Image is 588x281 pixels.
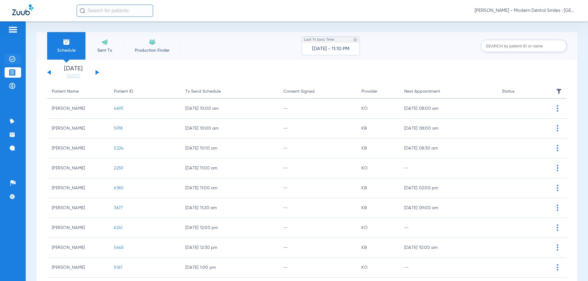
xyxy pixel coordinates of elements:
img: hamburger-icon [8,26,18,33]
span: 5167 [114,265,123,270]
td: KB [357,238,399,258]
span: [DATE] 10:00 am [185,125,274,131]
span: 3677 [114,206,123,210]
span: [DATE] 11:00 am [185,165,274,171]
img: group-vertical.svg [557,185,558,191]
div: Consent Signed [283,88,352,95]
div: Consent Signed [283,88,315,95]
td: -- [279,158,357,178]
td: [PERSON_NAME] [47,198,109,218]
span: [DATE] 11:00 am [185,185,274,191]
div: Patient ID [114,88,133,95]
img: Search Icon [80,8,85,13]
div: Patient ID [114,88,176,95]
img: Recare [149,38,156,46]
td: -- [279,178,357,198]
span: Production Finder [128,47,176,54]
td: [DATE] 02:00 pm [400,178,498,198]
div: Tx Send Schedule [185,88,221,95]
td: [DATE] 10:00 am [400,238,498,258]
img: Schedule [63,38,70,46]
img: Sent Tx [101,38,108,46]
td: KB [357,119,399,139]
td: [PERSON_NAME] [47,99,109,119]
img: group-vertical.svg [557,165,558,171]
span: [DATE] 10:00 am [185,105,274,112]
td: -- [400,158,498,178]
td: [PERSON_NAME] [47,178,109,198]
span: [PERSON_NAME] - Modern Dental Smiles : [GEOGRAPHIC_DATA] [475,8,576,14]
td: [PERSON_NAME] [47,218,109,238]
div: Patient Name [52,88,79,95]
div: Status [502,88,514,95]
span: 6241 [114,226,123,230]
span: 5918 [114,126,123,131]
div: Provider [361,88,378,95]
span: Schedule [52,47,81,54]
td: [PERSON_NAME] [47,238,109,258]
li: [DATE] [55,66,92,79]
img: filter.svg [556,88,562,94]
div: Status [502,88,546,95]
span: 5645 [114,246,124,250]
span: [DATE] 10:10 am [185,145,274,151]
td: [DATE] 08:00 am [400,119,498,139]
div: Provider [361,88,395,95]
span: [DATE] - 11:10 PM [312,46,349,52]
td: [DATE] 08:00 am [400,99,498,119]
td: KO [357,99,399,119]
img: group-vertical.svg [557,224,558,231]
span: [DATE] 12:00 pm [185,225,274,231]
img: group-vertical.svg [557,145,558,151]
td: -- [279,139,357,158]
td: KO [357,258,399,278]
span: [DATE] 1:00 pm [185,264,274,271]
td: [DATE] 09:00 am [400,198,498,218]
td: [PERSON_NAME] [47,119,109,139]
td: -- [400,218,498,238]
td: [PERSON_NAME] [47,158,109,178]
span: Sent Tx [90,47,119,54]
a: [DATE] [55,73,92,79]
td: -- [279,238,357,258]
td: [PERSON_NAME] [47,258,109,278]
span: 2259 [114,166,123,170]
img: group-vertical.svg [557,264,558,271]
img: group-vertical.svg [557,244,558,251]
img: group-vertical.svg [557,205,558,211]
td: KO [357,218,399,238]
div: Next Appointment [404,88,440,95]
img: Zuub Logo [12,5,33,15]
td: -- [279,99,357,119]
span: [DATE] 12:30 pm [185,245,274,251]
div: Tx Send Schedule [185,88,274,95]
td: -- [279,119,357,139]
span: [DATE] 11:20 am [185,205,274,211]
td: KB [357,139,399,158]
span: Last Tx Sync Time: [304,37,335,43]
td: [PERSON_NAME] [47,139,109,158]
td: -- [400,258,498,278]
td: [DATE] 08:30 am [400,139,498,158]
div: Patient Name [52,88,105,95]
td: -- [279,258,357,278]
input: SEARCH by patient ID or name [481,40,567,52]
span: 4695 [114,106,123,111]
td: KO [357,158,399,178]
td: KB [357,178,399,198]
div: Next Appointment [404,88,493,95]
span: 5224 [114,146,123,150]
span: 6360 [114,186,123,190]
td: -- [279,198,357,218]
img: last sync help info [353,38,357,42]
input: Search for patients [77,5,153,17]
td: KB [357,198,399,218]
img: group-vertical.svg [557,105,558,112]
img: group-vertical.svg [557,125,558,131]
td: -- [279,218,357,238]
